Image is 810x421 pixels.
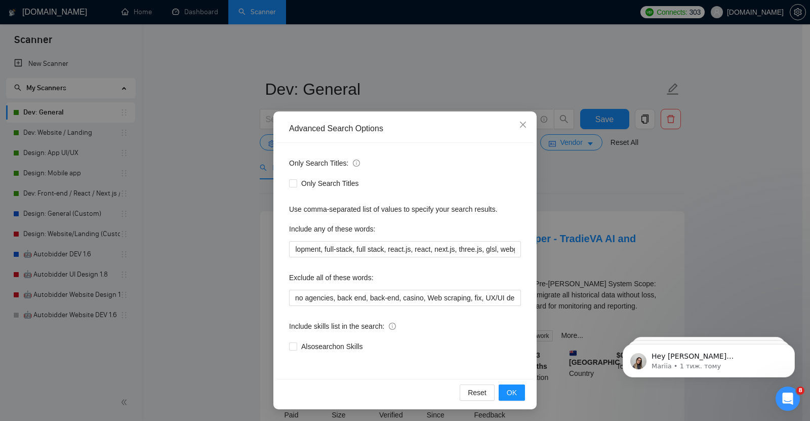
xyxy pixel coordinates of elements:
[289,321,396,332] span: Include skills list in the search:
[519,121,527,129] span: close
[509,111,537,139] button: Close
[297,178,363,189] span: Only Search Titles
[289,123,521,134] div: Advanced Search Options
[289,204,521,215] div: Use comma-separated list of values to specify your search results.
[460,385,495,401] button: Reset
[607,323,810,394] iframe: Intercom notifications повідомлення
[776,387,800,411] iframe: Intercom live chat
[796,387,804,395] span: 8
[289,221,375,237] label: Include any of these words:
[353,160,360,167] span: info-circle
[297,341,367,352] span: Also search on Skills
[289,270,374,286] label: Exclude all of these words:
[289,158,360,169] span: Only Search Titles:
[389,323,396,330] span: info-circle
[507,387,517,398] span: OK
[468,387,487,398] span: Reset
[499,385,525,401] button: OK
